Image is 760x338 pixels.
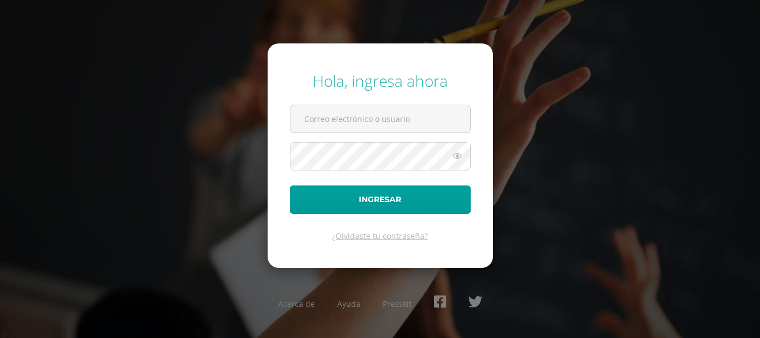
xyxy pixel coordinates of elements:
[290,70,471,91] div: Hola, ingresa ahora
[332,231,428,241] a: ¿Olvidaste tu contraseña?
[290,105,470,133] input: Correo electrónico o usuario
[278,298,315,309] a: Acerca de
[337,298,361,309] a: Ayuda
[383,298,412,309] a: Presskit
[290,185,471,214] button: Ingresar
